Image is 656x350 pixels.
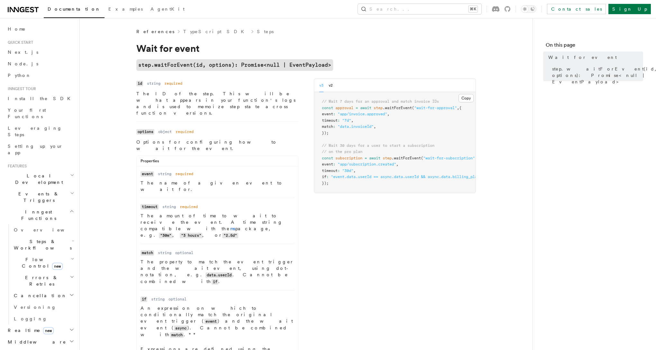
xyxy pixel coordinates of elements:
[5,191,70,203] span: Events & Triggers
[412,106,414,110] span: (
[322,175,326,179] span: if
[11,236,76,254] button: Steps & Workflows
[14,227,80,232] span: Overview
[11,238,72,251] span: Steps & Workflows
[322,168,338,173] span: timeout
[158,129,172,134] dd: object
[136,28,174,35] span: References
[11,301,76,313] a: Versioning
[11,292,67,299] span: Cancellation
[48,6,101,12] span: Documentation
[333,162,335,166] span: :
[11,256,71,269] span: Flow Control
[333,112,335,116] span: :
[141,213,294,239] p: The amount of time to wait to receive the event. A time string compatible with the package, e.g. ...
[11,274,70,287] span: Errors & Retries
[136,129,154,135] code: options
[136,90,298,116] p: The ID of the step. This will be what appears in your function's logs and is used to memoize step...
[170,332,184,338] code: match
[356,106,358,110] span: =
[374,106,383,110] span: step
[392,156,421,160] span: .waitForEvent
[14,305,56,310] span: Versioning
[5,104,76,122] a: Your first Functions
[180,233,202,238] code: "3 hours"
[5,339,66,345] span: Middleware
[11,254,76,272] button: Flow Controlnew
[8,144,63,155] span: Setting up your app
[11,290,76,301] button: Cancellation
[5,209,69,222] span: Inngest Functions
[158,171,171,176] dd: string
[459,94,474,102] button: Copy
[14,316,47,321] span: Logging
[358,4,481,14] button: Search...⌘K
[387,112,389,116] span: ,
[183,28,248,35] a: TypeScript SDK
[383,106,412,110] span: .waitForEvent
[205,272,232,278] code: data.userId
[322,106,333,110] span: const
[162,204,176,209] dd: string
[322,143,434,148] span: // Wait 30 days for a user to start a subscription
[175,171,193,176] dd: required
[176,129,194,134] dd: required
[11,313,76,325] a: Logging
[338,118,340,123] span: :
[108,6,143,12] span: Examples
[158,250,171,255] dd: string
[459,106,461,110] span: {
[136,43,394,54] h1: Wait for event
[141,180,294,193] p: The name of a given event to wait for.
[257,28,274,35] a: Steps
[5,224,76,325] div: Inngest Functions
[338,124,374,129] span: "data.invoiceId"
[322,162,333,166] span: event
[335,106,353,110] span: approval
[546,52,643,63] a: Wait for event
[521,5,536,13] button: Toggle dark mode
[5,86,36,91] span: Inngest tour
[8,61,38,66] span: Node.js
[164,81,182,86] dd: required
[322,156,333,160] span: const
[374,124,376,129] span: ,
[5,140,76,158] a: Setting up your app
[383,156,392,160] span: step
[141,204,159,210] code: timeout
[547,4,606,14] a: Contact sales
[326,175,329,179] span: :
[396,162,398,166] span: ,
[331,175,502,179] span: "event.data.userId == async.data.userId && async.data.billing_plan == 'pro'"
[5,206,76,224] button: Inngest Functions
[8,108,46,119] span: Your first Functions
[322,149,362,154] span: // on the pro plan
[212,279,218,285] code: if
[222,233,238,238] code: "2.5d"
[44,2,105,18] a: Documentation
[322,124,333,129] span: match
[338,162,396,166] span: "app/subscription.created"
[342,118,351,123] span: "7d"
[550,63,643,88] a: step.waitForEvent(id, options): Promise<null | EventPayload>
[174,326,187,331] code: async
[136,139,298,152] p: Options for configuring how to wait for the event.
[360,106,371,110] span: await
[322,118,338,123] span: timeout
[414,106,457,110] span: "wait-for-approval"
[5,46,76,58] a: Next.js
[322,99,439,104] span: // Wait 7 days for an approval and match invoice IDs
[175,250,193,255] dd: optional
[369,156,380,160] span: await
[141,297,147,302] code: if
[333,124,335,129] span: :
[469,6,478,12] kbd: ⌘K
[457,106,459,110] span: ,
[5,173,70,185] span: Local Development
[169,297,187,302] dd: optional
[365,156,367,160] span: =
[5,122,76,140] a: Leveraging Steps
[8,50,38,55] span: Next.js
[141,259,294,285] p: The property to match the event trigger and the wait event, using dot-notation, e.g. . Cannot be ...
[338,112,387,116] span: "app/invoice.approved"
